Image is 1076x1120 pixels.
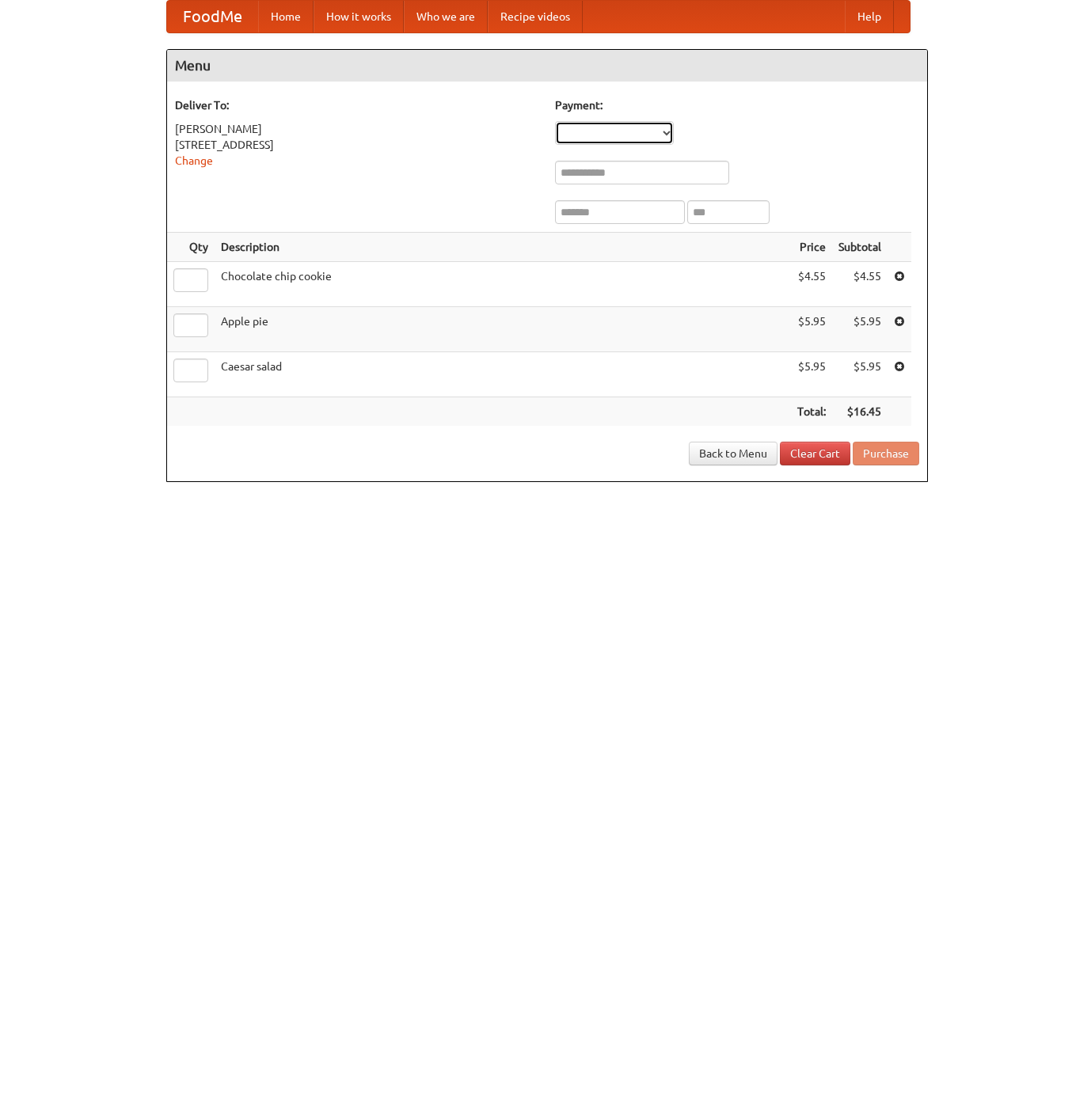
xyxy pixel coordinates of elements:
a: Who we are [404,1,488,32]
h5: Payment: [555,97,919,113]
a: Help [845,1,894,32]
a: FoodMe [167,1,258,32]
td: Caesar salad [215,352,791,397]
td: $5.95 [791,307,832,352]
th: Price [791,233,832,262]
th: Subtotal [832,233,888,262]
a: Home [258,1,314,32]
td: $5.95 [791,352,832,397]
a: Clear Cart [780,442,850,465]
td: Chocolate chip cookie [215,262,791,307]
h4: Menu [167,50,927,82]
th: Qty [167,233,215,262]
a: How it works [314,1,404,32]
h5: Deliver To: [175,97,539,113]
td: Apple pie [215,307,791,352]
td: $5.95 [832,307,888,352]
th: $16.45 [832,397,888,427]
div: [PERSON_NAME] [175,121,539,137]
a: Recipe videos [488,1,583,32]
div: [STREET_ADDRESS] [175,137,539,153]
a: Back to Menu [689,442,778,465]
button: Purchase [853,442,919,465]
td: $4.55 [832,262,888,307]
td: $4.55 [791,262,832,307]
a: Change [175,154,213,167]
th: Total: [791,397,832,427]
td: $5.95 [832,352,888,397]
th: Description [215,233,791,262]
